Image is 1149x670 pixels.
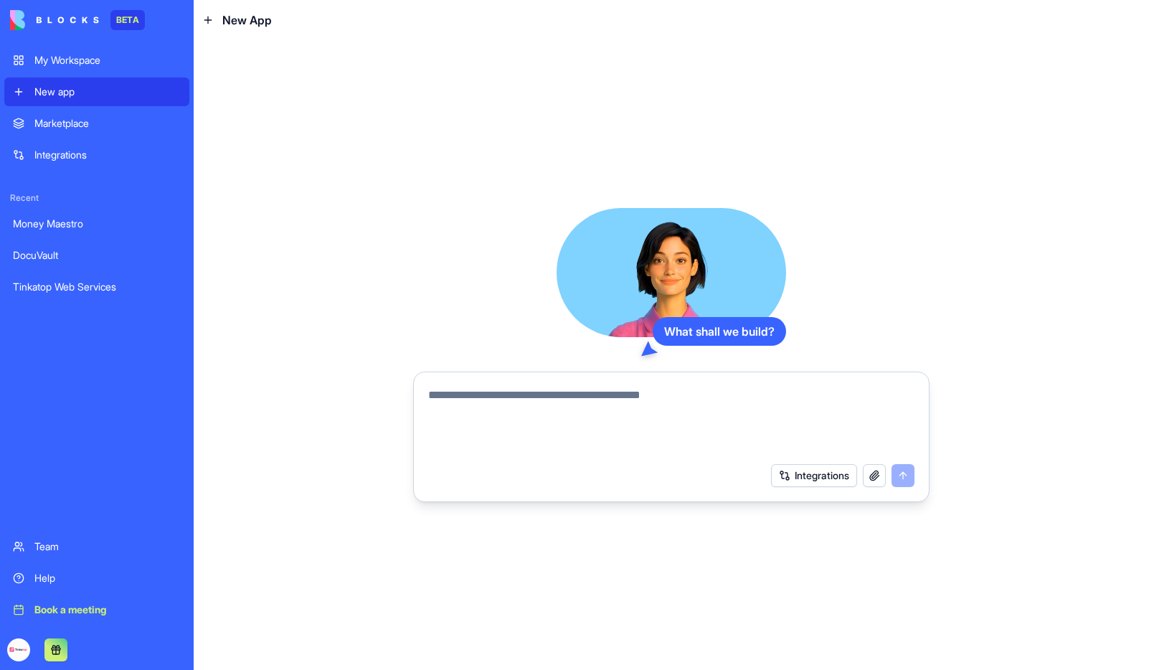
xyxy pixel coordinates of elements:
[10,10,99,30] img: logo
[4,595,189,624] a: Book a meeting
[34,603,181,617] div: Book a meeting
[4,109,189,138] a: Marketplace
[13,217,181,231] div: Money Maestro
[4,532,189,561] a: Team
[34,539,181,554] div: Team
[4,192,189,204] span: Recent
[4,46,189,75] a: My Workspace
[4,564,189,593] a: Help
[4,141,189,169] a: Integrations
[4,209,189,238] a: Money Maestro
[13,248,181,263] div: DocuVault
[34,148,181,162] div: Integrations
[110,10,145,30] div: BETA
[4,77,189,106] a: New app
[653,317,786,346] div: What shall we build?
[34,116,181,131] div: Marketplace
[4,273,189,301] a: Tinkatop Web Services
[7,638,30,661] img: Tinkatop_fycgeq.png
[34,571,181,585] div: Help
[4,241,189,270] a: DocuVault
[34,53,181,67] div: My Workspace
[34,85,181,99] div: New app
[222,11,272,29] span: New App
[771,464,857,487] button: Integrations
[13,280,181,294] div: Tinkatop Web Services
[10,10,145,30] a: BETA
